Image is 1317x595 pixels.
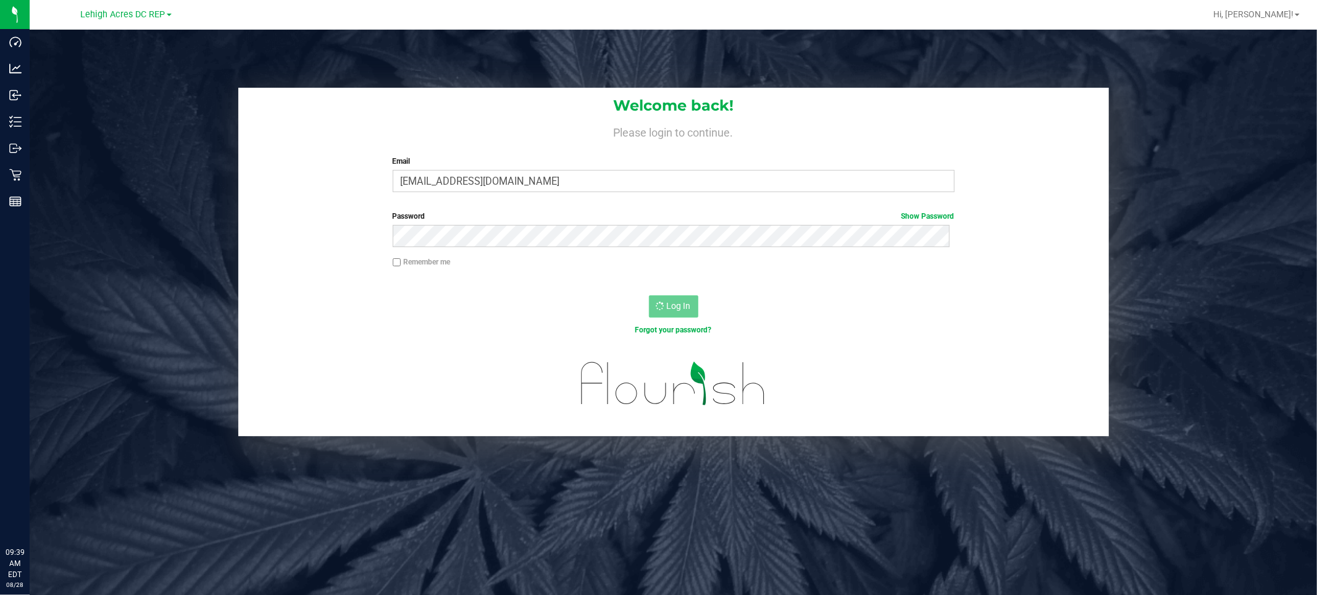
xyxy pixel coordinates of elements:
[901,212,955,221] a: Show Password
[238,98,1109,114] h1: Welcome back!
[635,326,712,334] a: Forgot your password?
[9,142,22,154] inline-svg: Outbound
[393,156,955,167] label: Email
[393,256,451,268] label: Remember me
[9,116,22,128] inline-svg: Inventory
[6,580,24,589] p: 08/28
[393,212,425,221] span: Password
[1213,9,1294,19] span: Hi, [PERSON_NAME]!
[9,36,22,48] inline-svg: Dashboard
[6,547,24,580] p: 09:39 AM EDT
[9,169,22,181] inline-svg: Retail
[9,195,22,208] inline-svg: Reports
[649,295,698,318] button: Log In
[564,348,782,418] img: flourish_logo.svg
[667,301,691,311] span: Log In
[9,62,22,75] inline-svg: Analytics
[238,124,1109,138] h4: Please login to continue.
[9,89,22,101] inline-svg: Inbound
[81,9,165,20] span: Lehigh Acres DC REP
[393,258,401,267] input: Remember me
